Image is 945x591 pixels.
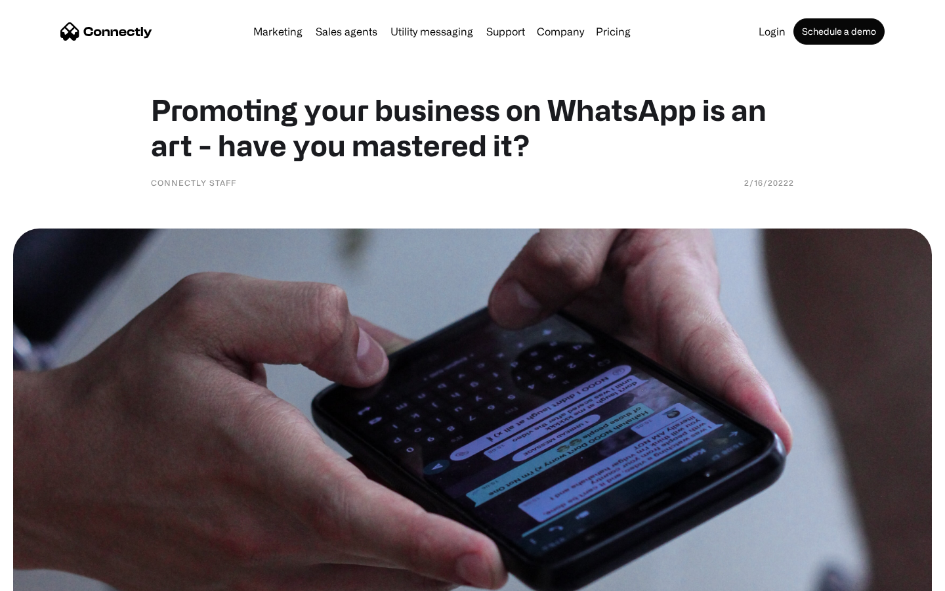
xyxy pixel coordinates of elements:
aside: Language selected: English [13,568,79,586]
div: 2/16/20222 [744,176,794,189]
h1: Promoting your business on WhatsApp is an art - have you mastered it? [151,92,794,163]
a: Pricing [591,26,636,37]
a: Sales agents [310,26,383,37]
a: Support [481,26,530,37]
a: home [60,22,152,41]
div: Connectly Staff [151,176,236,189]
ul: Language list [26,568,79,586]
div: Company [537,22,584,41]
div: Company [533,22,588,41]
a: Schedule a demo [793,18,885,45]
a: Login [753,26,791,37]
a: Marketing [248,26,308,37]
a: Utility messaging [385,26,478,37]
